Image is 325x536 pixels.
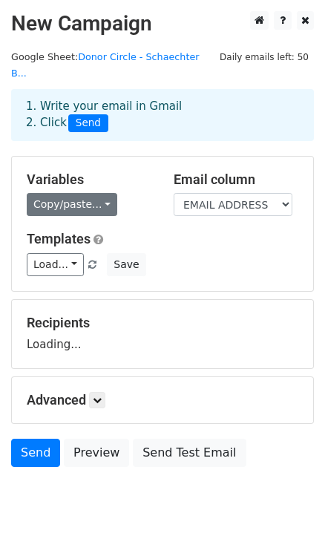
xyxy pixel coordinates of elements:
[68,114,108,132] span: Send
[174,171,298,188] h5: Email column
[107,253,145,276] button: Save
[27,315,298,353] div: Loading...
[27,171,151,188] h5: Variables
[251,465,325,536] iframe: Chat Widget
[214,49,314,65] span: Daily emails left: 50
[11,439,60,467] a: Send
[27,392,298,408] h5: Advanced
[11,51,200,79] a: Donor Circle - Schaechter B...
[64,439,129,467] a: Preview
[214,51,314,62] a: Daily emails left: 50
[27,253,84,276] a: Load...
[11,51,200,79] small: Google Sheet:
[15,98,310,132] div: 1. Write your email in Gmail 2. Click
[27,231,91,246] a: Templates
[11,11,314,36] h2: New Campaign
[27,315,298,331] h5: Recipients
[133,439,246,467] a: Send Test Email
